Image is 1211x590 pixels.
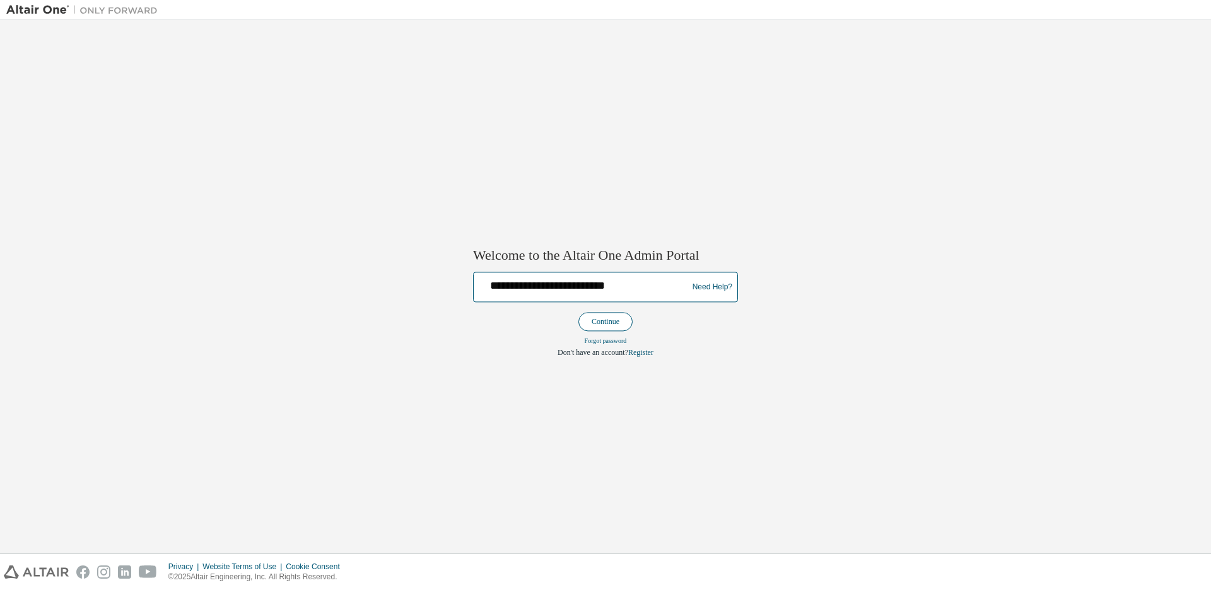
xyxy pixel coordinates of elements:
[628,349,653,357] a: Register
[118,565,131,579] img: linkedin.svg
[6,4,164,16] img: Altair One
[139,565,157,579] img: youtube.svg
[168,562,202,572] div: Privacy
[473,246,738,264] h2: Welcome to the Altair One Admin Portal
[168,572,348,582] p: © 2025 Altair Engineering, Inc. All Rights Reserved.
[558,349,628,357] span: Don't have an account?
[97,565,110,579] img: instagram.svg
[286,562,347,572] div: Cookie Consent
[4,565,69,579] img: altair_logo.svg
[76,565,90,579] img: facebook.svg
[693,287,732,287] a: Need Help?
[585,338,627,345] a: Forgot password
[202,562,286,572] div: Website Terms of Use
[578,313,633,332] button: Continue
